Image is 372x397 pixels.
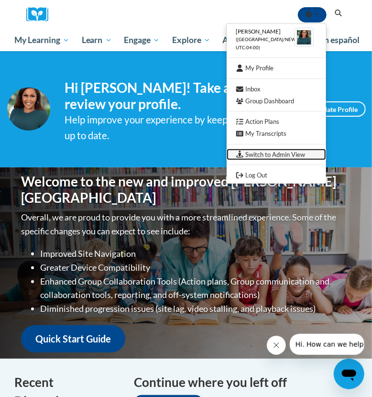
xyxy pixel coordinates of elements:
button: Account Settings [298,7,327,22]
h4: Hi [PERSON_NAME]! Take a minute to review your profile. [65,80,292,112]
img: Logo brand [26,7,55,22]
button: Search [331,8,346,19]
a: Switch to Admin View [227,149,326,161]
span: ([GEOGRAPHIC_DATA]/New_York UTC-04:00) [236,37,311,50]
span: En español [319,35,360,45]
li: Improved Site Navigation [40,247,351,261]
a: Engage [118,29,166,51]
h4: Continue where you left off [134,373,359,392]
span: [PERSON_NAME] [236,28,281,35]
a: En español [313,30,366,50]
a: Logout [227,169,326,181]
img: Learner Profile Avatar [295,28,314,47]
span: Learn [82,34,112,46]
div: Main menu [7,29,366,51]
a: Cox Campus [26,7,55,22]
span: Hi. How can we help? [6,7,77,14]
img: Profile Image [7,88,50,131]
li: Diminished progression issues (site lag, video stalling, and playback issues) [40,302,351,316]
a: Explore [166,29,217,51]
a: My Transcripts [227,128,326,140]
iframe: Message from company [290,334,364,355]
span: About [222,34,255,46]
iframe: Button to launch messaging window [334,359,364,389]
a: My Profile [227,62,326,74]
a: Group Dashboard [227,95,326,107]
div: Help improve your experience by keeping your profile up to date. [65,112,292,143]
a: My Learning [8,29,76,51]
a: Action Plans [227,116,326,128]
li: Greater Device Compatibility [40,261,351,275]
li: Enhanced Group Collaboration Tools (Action plans, Group communication and collaboration tools, re... [40,275,351,302]
span: Explore [172,34,210,46]
p: Overall, we are proud to provide you with a more streamlined experience. Some of the specific cha... [21,210,351,238]
h1: Welcome to the new and improved [PERSON_NAME][GEOGRAPHIC_DATA] [21,174,351,206]
span: Engage [124,34,160,46]
a: Quick Start Guide [21,325,125,353]
a: Update Profile [306,101,366,117]
a: Inbox [227,83,326,95]
a: Learn [76,29,118,51]
iframe: Close message [267,336,286,355]
a: About [217,29,262,51]
span: My Learning [14,34,69,46]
